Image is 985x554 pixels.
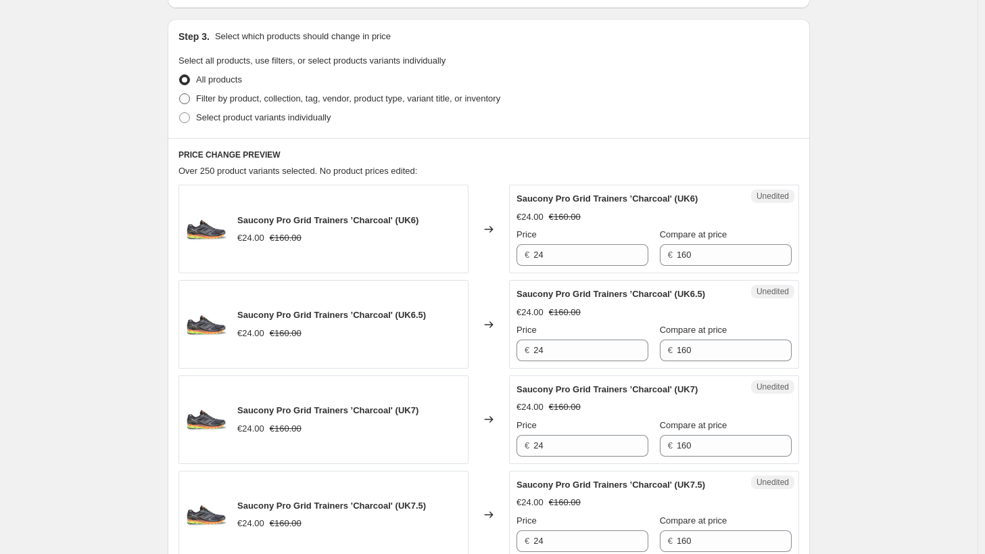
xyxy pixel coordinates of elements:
[237,517,264,530] div: €24.00
[270,517,302,530] strike: €160.00
[756,191,789,202] span: Unedited
[186,304,226,345] img: E385A1D5-2DC8-463C-AB22-964CA1059802_80x.png
[516,306,544,319] div: €24.00
[186,399,226,440] img: E385A1D5-2DC8-463C-AB22-964CA1059802_80x.png
[178,30,210,43] h2: Step 3.
[516,515,537,526] span: Price
[516,289,705,299] span: Saucony Pro Grid Trainers ’Charcoal' (UK6.5)
[668,345,673,355] span: €
[270,327,302,340] strike: €160.00
[516,480,705,490] span: Saucony Pro Grid Trainers ’Charcoal' (UK7.5)
[215,30,391,43] p: Select which products should change in price
[516,496,544,509] div: €24.00
[270,422,302,436] strike: €160.00
[237,405,418,415] span: Saucony Pro Grid Trainers ’Charcoal' (UK7)
[660,515,727,526] span: Compare at price
[549,400,581,414] strike: €160.00
[549,496,581,509] strike: €160.00
[237,215,418,225] span: Saucony Pro Grid Trainers ’Charcoal' (UK6)
[237,310,426,320] span: Saucony Pro Grid Trainers ’Charcoal' (UK6.5)
[237,501,426,511] span: Saucony Pro Grid Trainers ’Charcoal' (UK7.5)
[525,536,529,546] span: €
[516,420,537,430] span: Price
[668,536,673,546] span: €
[186,209,226,250] img: E385A1D5-2DC8-463C-AB22-964CA1059802_80x.png
[549,306,581,319] strike: €160.00
[756,286,789,297] span: Unedited
[196,112,331,122] span: Select product variants individually
[237,327,264,340] div: €24.00
[196,93,500,103] span: Filter by product, collection, tag, vendor, product type, variant title, or inventory
[516,384,698,394] span: Saucony Pro Grid Trainers ’Charcoal' (UK7)
[525,440,529,451] span: €
[516,210,544,224] div: €24.00
[516,229,537,239] span: Price
[549,210,581,224] strike: €160.00
[756,477,789,488] span: Unedited
[178,149,799,160] h6: PRICE CHANGE PREVIEW
[270,231,302,245] strike: €160.00
[525,250,529,260] span: €
[668,440,673,451] span: €
[186,494,226,535] img: E385A1D5-2DC8-463C-AB22-964CA1059802_80x.png
[660,420,727,430] span: Compare at price
[660,325,727,335] span: Compare at price
[525,345,529,355] span: €
[237,422,264,436] div: €24.00
[756,382,789,392] span: Unedited
[178,55,446,66] span: Select all products, use filters, or select products variants individually
[237,231,264,245] div: €24.00
[660,229,727,239] span: Compare at price
[516,193,698,204] span: Saucony Pro Grid Trainers ’Charcoal' (UK6)
[196,74,242,85] span: All products
[178,166,417,176] span: Over 250 product variants selected. No product prices edited:
[668,250,673,260] span: €
[516,400,544,414] div: €24.00
[516,325,537,335] span: Price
